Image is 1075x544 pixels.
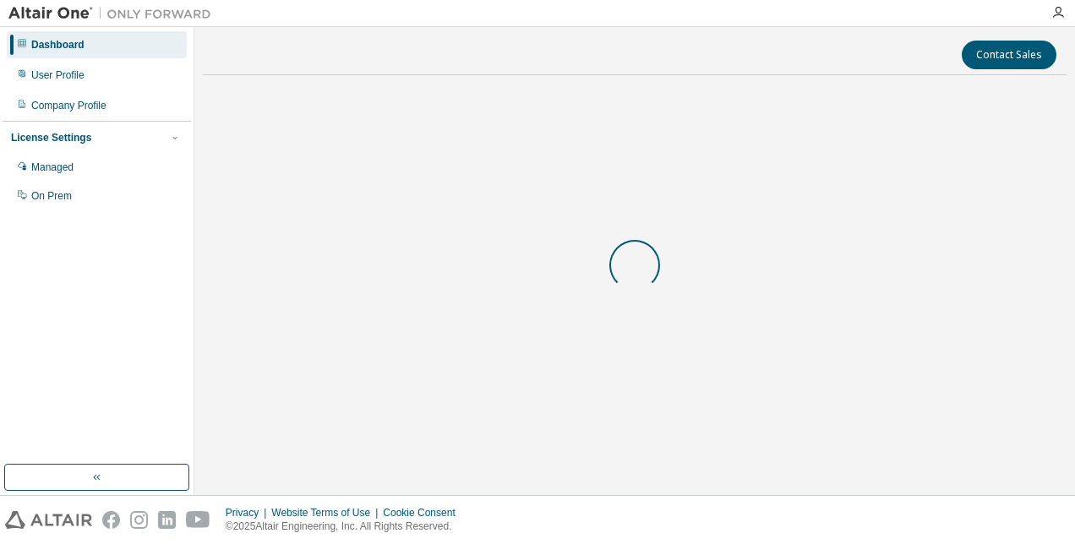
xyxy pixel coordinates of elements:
[31,99,106,112] div: Company Profile
[158,511,176,529] img: linkedin.svg
[8,5,220,22] img: Altair One
[31,160,74,174] div: Managed
[271,506,383,520] div: Website Terms of Use
[31,189,72,203] div: On Prem
[226,520,466,534] p: © 2025 Altair Engineering, Inc. All Rights Reserved.
[102,511,120,529] img: facebook.svg
[130,511,148,529] img: instagram.svg
[31,38,85,52] div: Dashboard
[962,41,1056,69] button: Contact Sales
[11,131,91,144] div: License Settings
[186,511,210,529] img: youtube.svg
[5,511,92,529] img: altair_logo.svg
[383,506,465,520] div: Cookie Consent
[226,506,271,520] div: Privacy
[31,68,85,82] div: User Profile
